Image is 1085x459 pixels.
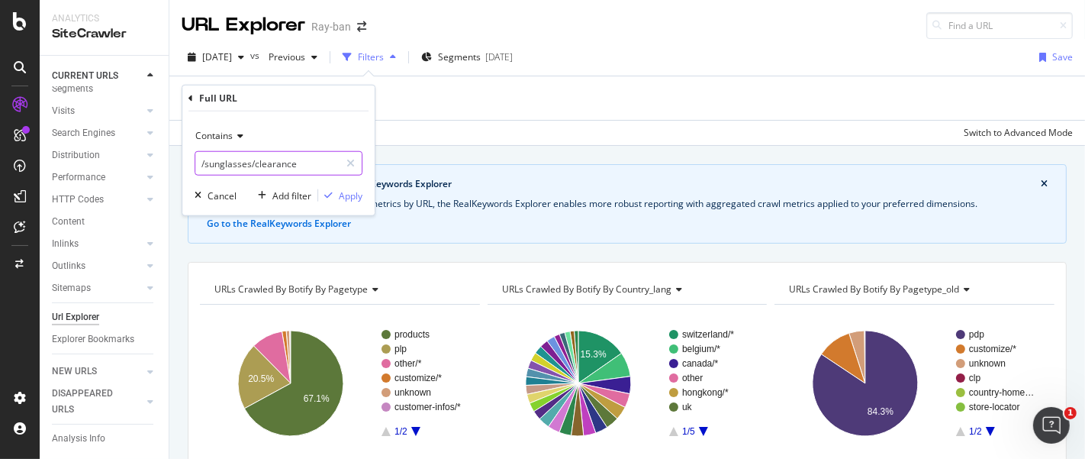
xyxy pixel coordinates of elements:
[1037,174,1051,194] button: close banner
[488,317,763,450] svg: A chart.
[969,329,984,340] text: pdp
[415,45,519,69] button: Segments[DATE]
[52,309,158,325] a: Url Explorer
[52,331,134,347] div: Explorer Bookmarks
[214,283,368,296] span: URLs Crawled By Botify By pagetype
[52,364,143,380] a: NEW URLS
[182,12,305,38] div: URL Explorer
[1033,45,1073,69] button: Save
[52,192,104,208] div: HTTP Codes
[394,358,422,369] text: other/*
[188,188,237,203] button: Cancel
[52,103,75,119] div: Visits
[262,45,324,69] button: Previous
[1052,50,1073,63] div: Save
[318,188,362,203] button: Apply
[52,125,143,141] a: Search Engines
[394,373,442,383] text: customize/*
[211,277,466,302] h4: URLs Crawled By Botify By pagetype
[202,50,232,63] span: 2025 Oct. 8th
[52,364,97,380] div: NEW URLS
[358,50,384,63] div: Filters
[786,277,1041,302] h4: URLs Crawled By Botify By pagetype_old
[339,189,362,202] div: Apply
[52,309,99,325] div: Url Explorer
[969,344,1016,354] text: customize/*
[52,68,143,84] a: CURRENT URLS
[682,387,729,398] text: hongkong/*
[485,50,513,63] div: [DATE]
[682,426,695,437] text: 1/5
[438,50,481,63] span: Segments
[969,373,981,383] text: clp
[682,373,703,383] text: other
[394,329,430,340] text: products
[52,431,105,447] div: Analysis Info
[958,121,1073,145] button: Switch to Advanced Mode
[52,280,91,296] div: Sitemaps
[208,189,237,202] div: Cancel
[52,81,158,97] a: Segments
[969,358,1006,369] text: unknown
[182,45,250,69] button: [DATE]
[336,45,402,69] button: Filters
[868,407,893,418] text: 84.3%
[52,386,143,418] a: DISAPPEARED URLS
[52,331,158,347] a: Explorer Bookmarks
[52,280,143,296] a: Sitemaps
[52,68,118,84] div: CURRENT URLS
[502,283,671,296] span: URLs Crawled By Botify By country_lang
[357,21,366,32] div: arrow-right-arrow-left
[248,373,274,384] text: 20.5%
[1064,407,1077,419] span: 1
[52,192,143,208] a: HTTP Codes
[774,317,1050,450] svg: A chart.
[52,386,129,418] div: DISAPPEARED URLS
[188,164,1067,244] div: info banner
[969,387,1034,398] text: country-home…
[200,317,475,450] svg: A chart.
[262,50,305,63] span: Previous
[52,147,143,163] a: Distribution
[580,350,606,360] text: 15.3%
[52,81,93,97] div: Segments
[52,25,156,43] div: SiteCrawler
[52,147,100,163] div: Distribution
[52,170,143,186] a: Performance
[964,126,1073,139] div: Switch to Advanced Mode
[682,329,734,340] text: switzerland/*
[311,19,351,34] div: Ray-ban
[789,283,959,296] span: URLs Crawled By Botify By pagetype_old
[682,344,720,354] text: belgium/*
[52,258,85,274] div: Outlinks
[272,189,311,202] div: Add filter
[207,217,351,231] button: Go to the RealKeywords Explorer
[252,188,311,203] button: Add filter
[52,236,143,252] a: Inlinks
[250,49,262,62] span: vs
[52,12,156,25] div: Analytics
[969,426,982,437] text: 1/2
[52,431,158,447] a: Analysis Info
[52,258,143,274] a: Outlinks
[52,125,115,141] div: Search Engines
[199,92,237,105] div: Full URL
[682,402,693,412] text: uk
[222,177,1041,191] div: Crawl metrics are now in the RealKeywords Explorer
[1033,407,1070,444] iframe: Intercom live chat
[52,170,105,186] div: Performance
[394,344,407,354] text: plp
[52,214,158,230] a: Content
[926,12,1073,39] input: Find a URL
[969,402,1020,412] text: store-locator
[304,393,330,404] text: 67.1%
[394,402,461,412] text: customer-infos/*
[207,197,1048,211] div: While the Site Explorer provides crawl metrics by URL, the RealKeywords Explorer enables more rob...
[394,387,431,398] text: unknown
[52,236,79,252] div: Inlinks
[499,277,754,302] h4: URLs Crawled By Botify By country_lang
[195,129,233,142] span: Contains
[682,358,719,369] text: canada/*
[52,214,85,230] div: Content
